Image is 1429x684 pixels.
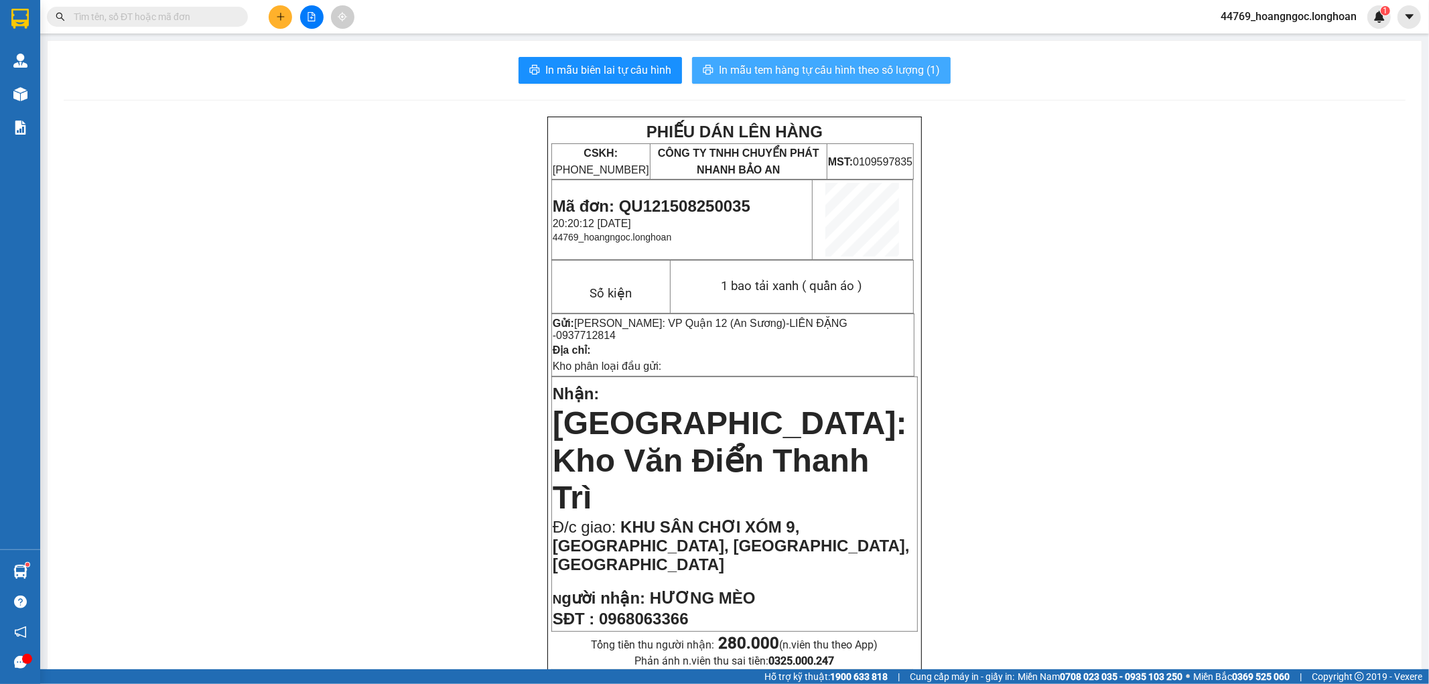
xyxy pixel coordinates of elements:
button: aim [331,5,354,29]
span: question-circle [14,596,27,608]
strong: (Công Ty TNHH Chuyển Phát Nhanh Bảo An - MST: 0109597835) [19,38,278,48]
strong: CSKH: [584,147,618,159]
span: gười nhận: [561,589,645,607]
span: Kho phân loại đầu gửi: [553,360,662,372]
strong: BIÊN NHẬN VẬN CHUYỂN BẢO AN EXPRESS [23,19,275,34]
span: - [553,318,847,341]
span: 0937712814 [556,330,616,341]
span: printer [703,64,713,77]
span: [GEOGRAPHIC_DATA]: Kho Văn Điển Thanh Trì [553,405,907,515]
strong: SĐT : [553,610,595,628]
span: Đ/c giao: [553,518,620,536]
span: file-add [307,12,316,21]
img: warehouse-icon [13,87,27,101]
span: 20:20:12 [DATE] [553,218,631,229]
span: Tổng tiền thu người nhận: [591,638,878,651]
button: printerIn mẫu biên lai tự cấu hình [519,57,682,84]
span: copyright [1355,672,1364,681]
span: Số kiện [590,286,632,301]
span: Nhận: [553,385,600,403]
span: 0109597835 [828,156,912,167]
strong: Gửi: [553,318,574,329]
span: caret-down [1404,11,1416,23]
input: Tìm tên, số ĐT hoặc mã đơn [74,9,232,24]
strong: 280.000 [718,634,779,653]
strong: N [553,592,645,606]
span: 1 bao tải xanh ( quần áo ) [722,279,863,293]
span: 44769_hoangngoc.longhoan [1210,8,1367,25]
sup: 1 [1381,6,1390,15]
button: file-add [300,5,324,29]
button: caret-down [1398,5,1421,29]
span: [PHONE_NUMBER] [553,147,649,176]
img: icon-new-feature [1373,11,1385,23]
img: logo-vxr [11,9,29,29]
span: (n.viên thu theo App) [718,638,878,651]
span: Cung cấp máy in - giấy in: [910,669,1014,684]
strong: 0325.000.247 [768,655,834,667]
span: CSKH: [11,52,289,103]
span: 0968063366 [599,610,688,628]
span: In mẫu tem hàng tự cấu hình theo số lượng (1) [719,62,940,78]
span: | [1300,669,1302,684]
strong: MST: [828,156,853,167]
span: ⚪️ [1186,674,1190,679]
span: aim [338,12,347,21]
span: 1 [1383,6,1387,15]
span: LIÊN ĐẶNG - [553,318,847,341]
span: HƯƠNG MÈO [650,589,756,607]
span: [PHONE_NUMBER] (7h - 21h) [72,52,289,103]
strong: PHIẾU DÁN LÊN HÀNG [647,123,823,141]
span: 44769_hoangngoc.longhoan [553,232,672,243]
span: Hỗ trợ kỹ thuật: [764,669,888,684]
strong: 0369 525 060 [1232,671,1290,682]
span: CÔNG TY TNHH CHUYỂN PHÁT NHANH BẢO AN [658,147,819,176]
span: KHU SÂN CHƠI XÓM 9, [GEOGRAPHIC_DATA], [GEOGRAPHIC_DATA], [GEOGRAPHIC_DATA] [553,518,910,573]
span: In mẫu biên lai tự cấu hình [545,62,671,78]
span: message [14,656,27,669]
span: search [56,12,65,21]
button: plus [269,5,292,29]
span: Phản ánh n.viên thu sai tiền: [634,655,834,667]
span: Miền Bắc [1193,669,1290,684]
img: warehouse-icon [13,565,27,579]
strong: 1900 633 818 [830,671,888,682]
span: notification [14,626,27,638]
span: [PERSON_NAME]: VP Quận 12 (An Sương) [574,318,786,329]
span: printer [529,64,540,77]
img: warehouse-icon [13,54,27,68]
button: printerIn mẫu tem hàng tự cấu hình theo số lượng (1) [692,57,951,84]
span: | [898,669,900,684]
span: plus [276,12,285,21]
strong: 0708 023 035 - 0935 103 250 [1060,671,1182,682]
sup: 1 [25,563,29,567]
span: Mã đơn: QU121508250035 [553,197,750,215]
img: solution-icon [13,121,27,135]
strong: Địa chỉ: [553,344,591,356]
span: Miền Nam [1018,669,1182,684]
